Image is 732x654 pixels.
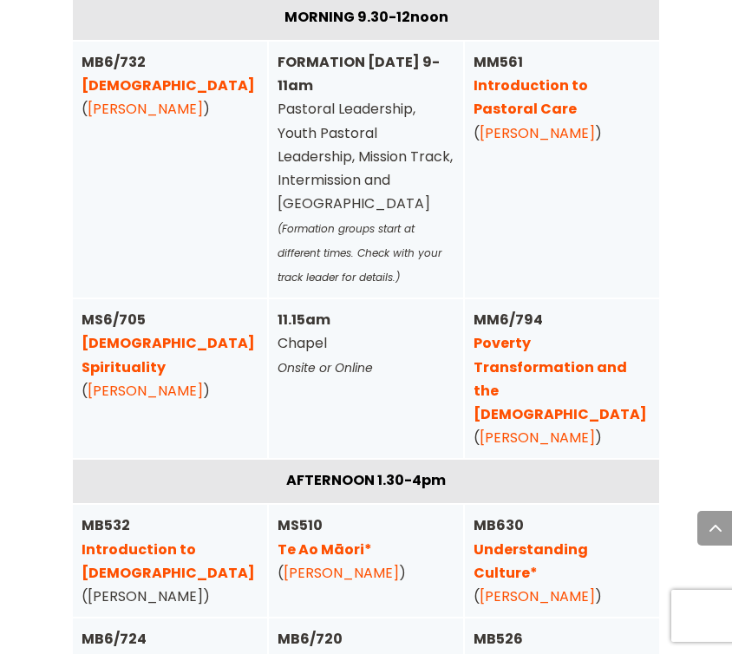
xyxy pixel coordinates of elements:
a: [PERSON_NAME] [88,99,203,119]
a: [DEMOGRAPHIC_DATA] [82,75,255,95]
strong: MM561 [474,52,588,119]
strong: MB6/732 [82,52,255,95]
strong: MB630 [474,515,588,582]
div: ( ) [278,513,454,585]
div: ( ) [82,308,258,402]
div: ( ) [474,308,650,449]
a: Understanding Culture* [474,540,588,583]
strong: FORMATION [DATE] 9-11am [278,52,440,95]
em: Onsite or Online [278,359,373,376]
strong: MORNING 9.30-12noon [284,7,448,27]
strong: MS6/705 [82,310,255,376]
div: Pastoral Leadership, Youth Pastoral Leadership, Mission Track, Intermission and [GEOGRAPHIC_DATA] [278,50,454,289]
strong: MM6/794 [474,310,647,424]
strong: 11.15am [278,310,330,330]
a: Introduction to [DEMOGRAPHIC_DATA] [82,540,255,583]
div: ( ) [474,513,650,608]
em: (Formation groups start at different times. Check with your track leader for details.) [278,221,441,284]
a: [PERSON_NAME] [480,123,595,143]
a: Introduction to Pastoral Care [474,75,588,119]
strong: MS510 [278,515,372,559]
a: [PERSON_NAME] [480,428,595,448]
div: ( ) [474,50,650,145]
div: ( ) [82,50,258,121]
a: Poverty Transformation and the [DEMOGRAPHIC_DATA] [474,333,647,424]
div: Chapel [278,308,454,380]
a: Te Ao Māori* [278,540,372,559]
a: [PERSON_NAME] [284,563,399,583]
div: ([PERSON_NAME]) [82,513,258,608]
a: [PERSON_NAME] [88,381,203,401]
strong: AFTERNOON 1.30-4pm [286,470,446,490]
strong: MB532 [82,515,255,582]
a: [PERSON_NAME] [480,586,595,606]
a: [DEMOGRAPHIC_DATA] Spirituality [82,333,255,376]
